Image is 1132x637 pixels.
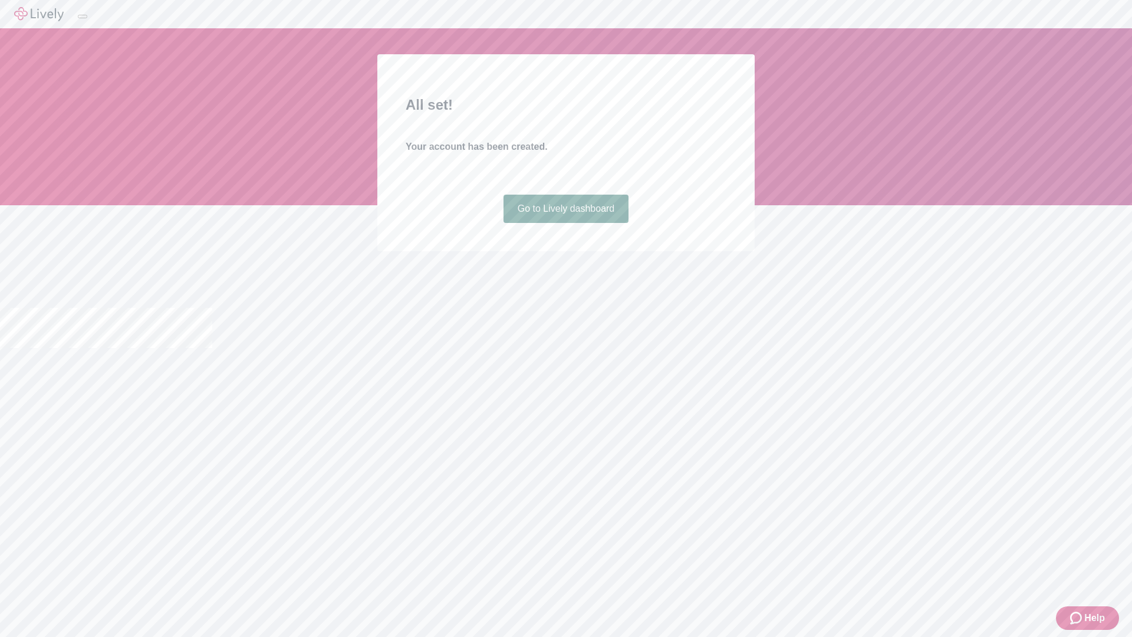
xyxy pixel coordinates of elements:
[406,140,726,154] h4: Your account has been created.
[1084,611,1105,625] span: Help
[78,15,87,18] button: Log out
[14,7,64,21] img: Lively
[1070,611,1084,625] svg: Zendesk support icon
[504,195,629,223] a: Go to Lively dashboard
[1056,606,1119,630] button: Zendesk support iconHelp
[406,94,726,116] h2: All set!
